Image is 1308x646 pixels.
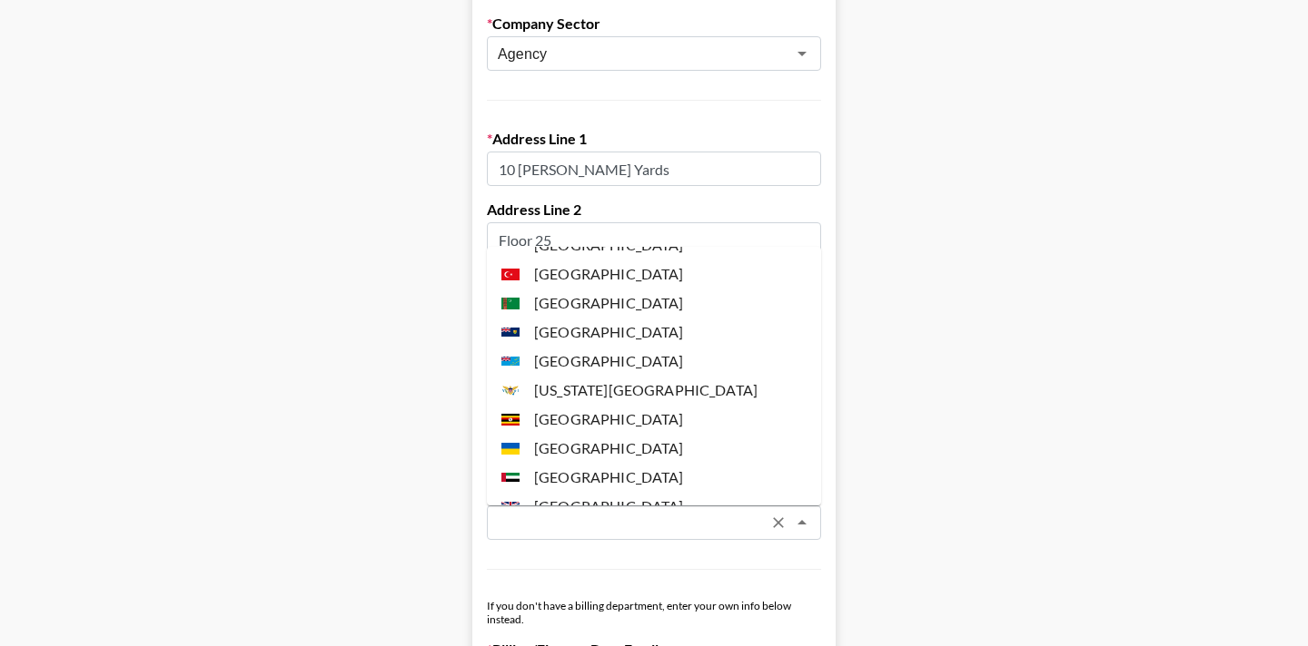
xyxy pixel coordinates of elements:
li: [US_STATE][GEOGRAPHIC_DATA] [487,376,821,405]
button: Clear [766,510,791,535]
button: Close [789,510,815,535]
div: If you don't have a billing department, enter your own info below instead. [487,599,821,626]
li: [GEOGRAPHIC_DATA] [487,318,821,347]
keeper-lock: Open Keeper Popup [738,512,759,533]
li: [GEOGRAPHIC_DATA] [487,405,821,434]
label: Address Line 2 [487,201,821,219]
label: Company Sector [487,15,821,33]
li: [GEOGRAPHIC_DATA] [487,347,821,376]
button: Open [789,41,815,66]
li: [GEOGRAPHIC_DATA] [487,463,821,492]
li: [GEOGRAPHIC_DATA] [487,492,821,521]
li: [GEOGRAPHIC_DATA] [487,434,821,463]
li: [GEOGRAPHIC_DATA] [487,289,821,318]
label: Address Line 1 [487,130,821,148]
li: [GEOGRAPHIC_DATA] [487,259,821,289]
